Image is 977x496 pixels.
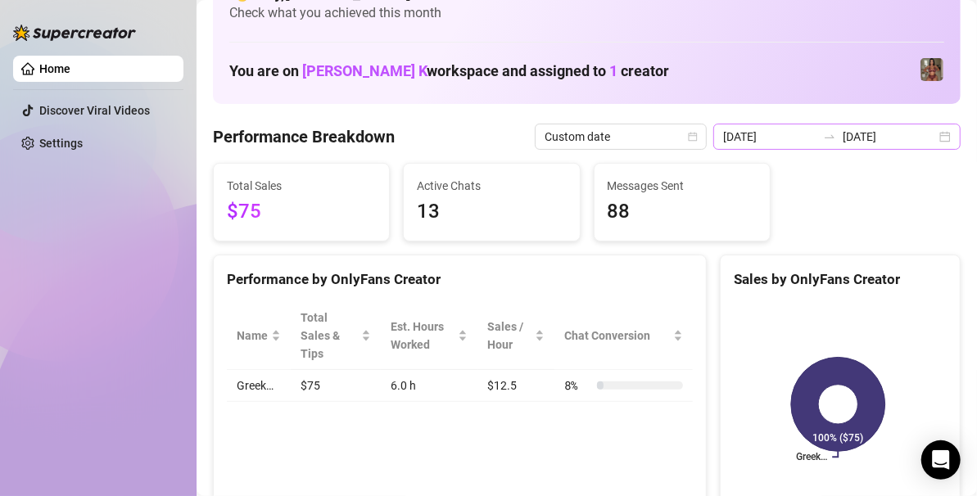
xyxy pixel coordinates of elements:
span: Chat Conversion [564,327,670,345]
a: Settings [39,137,83,150]
div: Open Intercom Messenger [921,440,961,480]
a: Home [39,62,70,75]
text: Greek… [797,452,828,463]
td: 6.0 h [381,370,477,402]
span: Messages Sent [608,177,757,195]
input: End date [843,128,936,146]
td: $75 [291,370,381,402]
span: swap-right [823,130,836,143]
th: Chat Conversion [554,302,693,370]
img: logo-BBDzfeDw.svg [13,25,136,41]
a: Discover Viral Videos [39,104,150,117]
span: 1 [609,62,617,79]
th: Name [227,302,291,370]
span: Check what you achieved this month [229,4,944,22]
span: Total Sales & Tips [301,309,358,363]
span: Name [237,327,268,345]
th: Total Sales & Tips [291,302,381,370]
span: 8 % [564,377,590,395]
input: Start date [723,128,816,146]
div: Est. Hours Worked [391,318,455,354]
span: 88 [608,196,757,228]
td: $12.5 [477,370,554,402]
span: $75 [227,196,376,228]
span: Active Chats [417,177,566,195]
span: to [823,130,836,143]
span: Total Sales [227,177,376,195]
span: 13 [417,196,566,228]
span: Sales / Hour [487,318,531,354]
img: Greek [920,58,943,81]
h4: Performance Breakdown [213,125,395,148]
h1: You are on workspace and assigned to creator [229,62,669,80]
span: [PERSON_NAME] K [302,62,427,79]
div: Performance by OnlyFans Creator [227,268,693,291]
th: Sales / Hour [477,302,554,370]
td: Greek… [227,370,291,402]
span: Custom date [545,124,697,149]
div: Sales by OnlyFans Creator [734,268,947,291]
span: calendar [688,132,698,142]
